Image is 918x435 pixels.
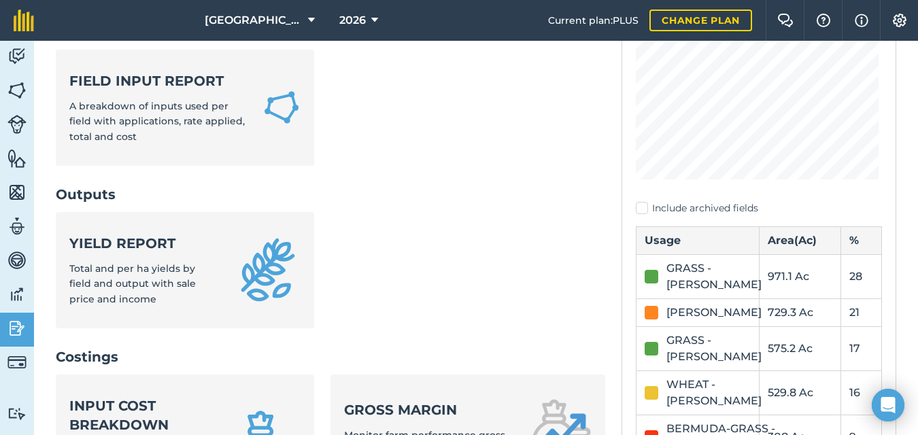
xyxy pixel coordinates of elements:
td: 971.1 Ac [759,254,840,298]
td: 21 [840,298,881,326]
strong: Input cost breakdown [69,396,219,434]
h2: Outputs [56,185,605,204]
th: Area ( Ac ) [759,226,840,254]
div: WHEAT - [PERSON_NAME] [666,377,762,409]
img: svg+xml;base64,PHN2ZyB4bWxucz0iaHR0cDovL3d3dy53My5vcmcvMjAwMC9zdmciIHdpZHRoPSI1NiIgaGVpZ2h0PSI2MC... [7,80,27,101]
img: Two speech bubbles overlapping with the left bubble in the forefront [777,14,794,27]
h2: Costings [56,347,605,366]
img: svg+xml;base64,PD94bWwgdmVyc2lvbj0iMS4wIiBlbmNvZGluZz0idXRmLTgiPz4KPCEtLSBHZW5lcmF0b3I6IEFkb2JlIE... [7,318,27,338]
a: Yield reportTotal and per ha yields by field and output with sale price and income [56,212,314,328]
div: GRASS - [PERSON_NAME] [666,332,762,365]
td: 28 [840,254,881,298]
div: [PERSON_NAME] [666,304,762,321]
th: Usage [636,226,760,254]
img: svg+xml;base64,PHN2ZyB4bWxucz0iaHR0cDovL3d3dy53My5vcmcvMjAwMC9zdmciIHdpZHRoPSI1NiIgaGVpZ2h0PSI2MC... [7,182,27,203]
a: Field Input ReportA breakdown of inputs used per field with applications, rate applied, total and... [56,50,314,166]
div: GRASS - [PERSON_NAME] [666,260,762,293]
img: svg+xml;base64,PD94bWwgdmVyc2lvbj0iMS4wIiBlbmNvZGluZz0idXRmLTgiPz4KPCEtLSBHZW5lcmF0b3I6IEFkb2JlIE... [7,46,27,67]
span: Total and per ha yields by field and output with sale price and income [69,262,196,305]
img: svg+xml;base64,PD94bWwgdmVyc2lvbj0iMS4wIiBlbmNvZGluZz0idXRmLTgiPz4KPCEtLSBHZW5lcmF0b3I6IEFkb2JlIE... [7,250,27,271]
td: 729.3 Ac [759,298,840,326]
img: svg+xml;base64,PD94bWwgdmVyc2lvbj0iMS4wIiBlbmNvZGluZz0idXRmLTgiPz4KPCEtLSBHZW5lcmF0b3I6IEFkb2JlIE... [7,353,27,372]
td: 575.2 Ac [759,326,840,370]
img: Yield report [235,237,301,302]
span: A breakdown of inputs used per field with applications, rate applied, total and cost [69,100,245,143]
label: Include archived fields [636,201,882,215]
span: Current plan : PLUS [548,13,639,28]
th: % [840,226,881,254]
td: 16 [840,370,881,415]
strong: Field Input Report [69,71,246,90]
img: svg+xml;base64,PD94bWwgdmVyc2lvbj0iMS4wIiBlbmNvZGluZz0idXRmLTgiPz4KPCEtLSBHZW5lcmF0b3I6IEFkb2JlIE... [7,407,27,420]
td: 529.8 Ac [759,370,840,415]
img: svg+xml;base64,PD94bWwgdmVyc2lvbj0iMS4wIiBlbmNvZGluZz0idXRmLTgiPz4KPCEtLSBHZW5lcmF0b3I6IEFkb2JlIE... [7,216,27,237]
img: Field Input Report [262,87,301,128]
span: [GEOGRAPHIC_DATA] [205,12,303,29]
img: svg+xml;base64,PHN2ZyB4bWxucz0iaHR0cDovL3d3dy53My5vcmcvMjAwMC9zdmciIHdpZHRoPSI1NiIgaGVpZ2h0PSI2MC... [7,148,27,169]
img: A question mark icon [815,14,832,27]
td: 17 [840,326,881,370]
span: 2026 [339,12,366,29]
img: A cog icon [891,14,908,27]
img: svg+xml;base64,PD94bWwgdmVyc2lvbj0iMS4wIiBlbmNvZGluZz0idXRmLTgiPz4KPCEtLSBHZW5lcmF0b3I6IEFkb2JlIE... [7,115,27,134]
a: Change plan [649,10,752,31]
img: fieldmargin Logo [14,10,34,31]
img: svg+xml;base64,PHN2ZyB4bWxucz0iaHR0cDovL3d3dy53My5vcmcvMjAwMC9zdmciIHdpZHRoPSIxNyIgaGVpZ2h0PSIxNy... [855,12,868,29]
strong: Gross margin [344,400,510,419]
strong: Yield report [69,234,219,253]
div: Open Intercom Messenger [872,389,904,421]
img: svg+xml;base64,PD94bWwgdmVyc2lvbj0iMS4wIiBlbmNvZGluZz0idXRmLTgiPz4KPCEtLSBHZW5lcmF0b3I6IEFkb2JlIE... [7,284,27,304]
